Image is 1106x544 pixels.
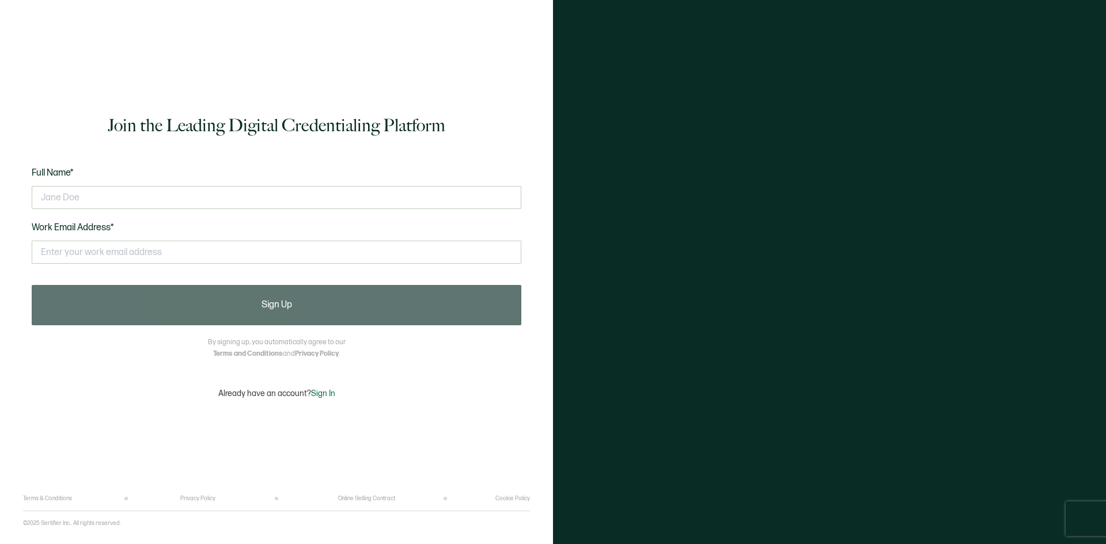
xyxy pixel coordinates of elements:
a: Online Selling Contract [338,495,395,502]
span: Sign Up [262,300,292,310]
h1: Join the Leading Digital Credentialing Platform [108,114,445,137]
a: Privacy Policy [295,349,339,358]
a: Cookie Policy [495,495,530,502]
p: ©2025 Sertifier Inc.. All rights reserved. [23,520,121,527]
span: Work Email Address* [32,222,114,233]
input: Enter your work email address [32,241,521,264]
a: Terms & Conditions [23,495,72,502]
p: Already have an account? [218,389,335,398]
a: Terms and Conditions [213,349,283,358]
a: Privacy Policy [180,495,215,502]
span: Full Name* [32,168,74,178]
p: By signing up, you automatically agree to our and . [208,337,346,360]
input: Jane Doe [32,186,521,209]
span: Sign In [311,389,335,398]
button: Sign Up [32,285,521,325]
